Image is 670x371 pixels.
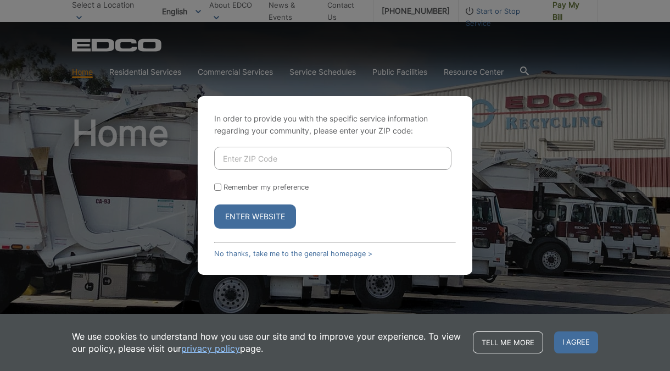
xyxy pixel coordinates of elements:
[214,250,372,258] a: No thanks, take me to the general homepage >
[224,183,309,191] label: Remember my preference
[214,147,451,170] input: Enter ZIP Code
[554,331,598,353] span: I agree
[214,204,296,229] button: Enter Website
[214,113,456,137] p: In order to provide you with the specific service information regarding your community, please en...
[473,331,543,353] a: Tell me more
[181,342,240,355] a: privacy policy
[72,330,462,355] p: We use cookies to understand how you use our site and to improve your experience. To view our pol...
